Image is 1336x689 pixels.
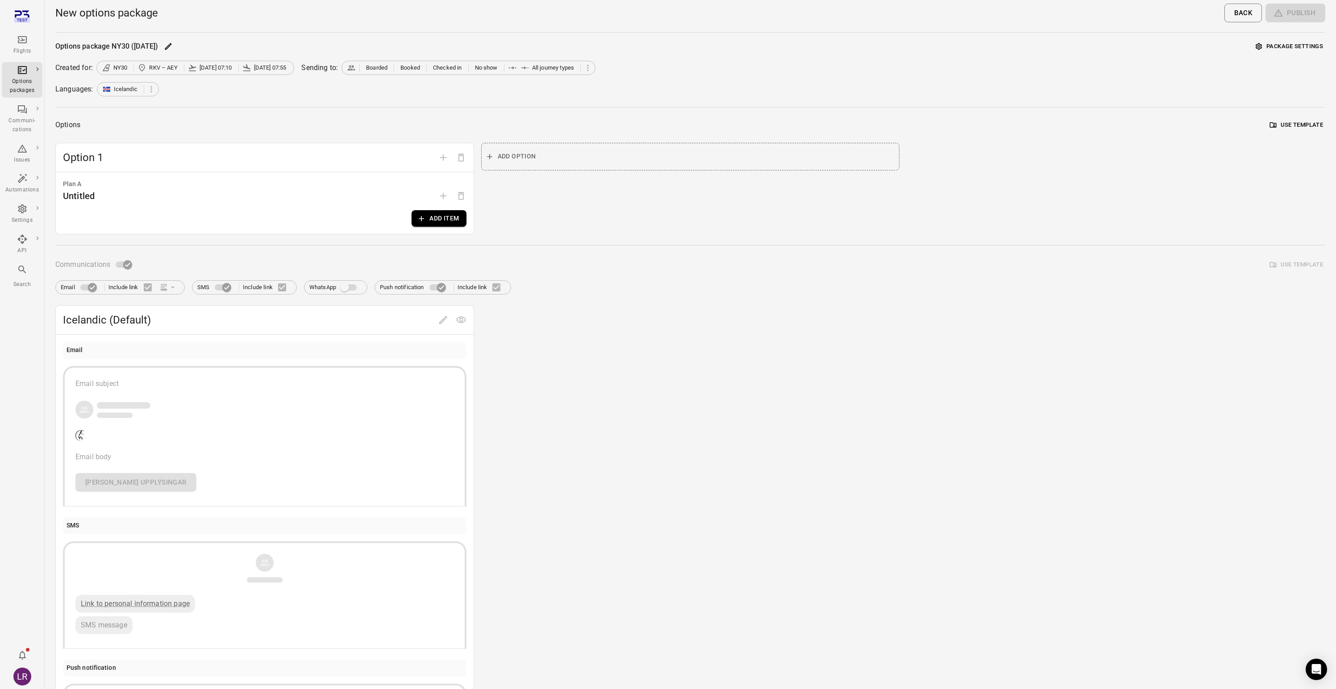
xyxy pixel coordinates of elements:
[67,521,79,531] div: SMS
[5,186,39,195] div: Automations
[2,141,42,167] a: Issues
[63,150,434,165] span: Option 1
[55,6,158,20] h1: New options package
[55,119,80,131] div: Options
[400,63,420,72] span: Booked
[149,63,177,72] span: RKV – AEY
[13,646,31,664] button: Notifications
[1268,118,1325,132] button: Use template
[5,77,39,95] div: Options packages
[13,668,31,685] div: LR
[2,62,42,98] a: Options packages
[5,216,39,225] div: Settings
[458,278,506,297] label: Include link
[301,62,338,73] div: Sending to:
[243,278,291,297] label: Include link
[10,664,35,689] button: Laufey Rut
[433,63,462,72] span: Checked in
[5,280,39,289] div: Search
[55,258,110,271] span: Communications
[113,63,128,72] span: NY30
[309,279,362,296] label: WhatsApp
[108,278,157,297] label: Include link
[1224,4,1262,22] button: Back
[5,116,39,134] div: Communi-cations
[2,201,42,228] a: Settings
[532,63,574,72] span: All journey types
[1253,40,1325,54] button: Package settings
[475,63,498,72] span: No show
[452,191,470,200] span: Options need to have at least one plan
[55,62,93,73] div: Created for:
[5,47,39,56] div: Flights
[55,41,158,52] div: Options package NY30 ([DATE])
[114,85,137,94] span: Icelandic
[67,663,116,673] div: Push notification
[380,279,450,296] label: Push notification
[1306,659,1327,680] div: Open Intercom Messenger
[97,82,159,96] div: Icelandic
[254,63,287,72] span: [DATE] 07:55
[162,40,175,53] button: Edit
[61,279,101,296] label: Email
[63,313,434,327] span: Icelandic (Default)
[452,315,470,324] span: Preview
[200,63,232,72] span: [DATE] 07:10
[2,32,42,58] a: Flights
[2,101,42,137] a: Communi-cations
[67,345,83,355] div: Email
[2,170,42,197] a: Automations
[197,279,235,296] label: SMS
[2,231,42,258] a: API
[434,153,452,161] span: Add option
[366,63,387,72] span: Boarded
[434,315,452,324] span: Edit
[5,156,39,165] div: Issues
[341,61,595,75] div: BoardedBookedChecked inNo showAll journey types
[63,189,95,203] div: Untitled
[412,210,466,227] button: Add item
[452,153,470,161] span: Delete option
[2,261,42,291] button: Search
[434,191,452,200] span: Add plan
[5,246,39,255] div: API
[55,84,93,95] div: Languages:
[63,179,466,189] div: Plan A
